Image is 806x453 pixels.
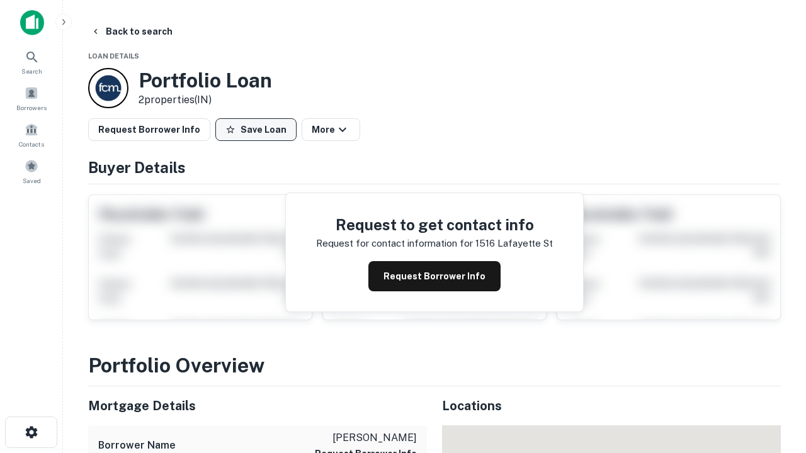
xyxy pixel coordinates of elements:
h3: Portfolio Overview [88,350,781,381]
span: Saved [23,176,41,186]
a: Borrowers [4,81,59,115]
span: Loan Details [88,52,139,60]
h5: Mortgage Details [88,396,427,415]
button: More [302,118,360,141]
span: Search [21,66,42,76]
button: Request Borrower Info [368,261,501,291]
button: Back to search [86,20,178,43]
p: [PERSON_NAME] [315,430,417,445]
h5: Locations [442,396,781,415]
span: Contacts [19,139,44,149]
button: Request Borrower Info [88,118,210,141]
a: Saved [4,154,59,188]
iframe: Chat Widget [743,312,806,372]
a: Search [4,45,59,79]
h4: Request to get contact info [316,213,553,236]
h6: Borrower Name [98,438,176,453]
p: Request for contact information for [316,236,473,251]
p: 2 properties (IN) [139,92,272,108]
p: 1516 lafayette st [475,236,553,251]
img: capitalize-icon.png [20,10,44,35]
button: Save Loan [215,118,297,141]
a: Contacts [4,118,59,152]
span: Borrowers [16,103,47,113]
h3: Portfolio Loan [139,69,272,92]
h4: Buyer Details [88,156,781,179]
